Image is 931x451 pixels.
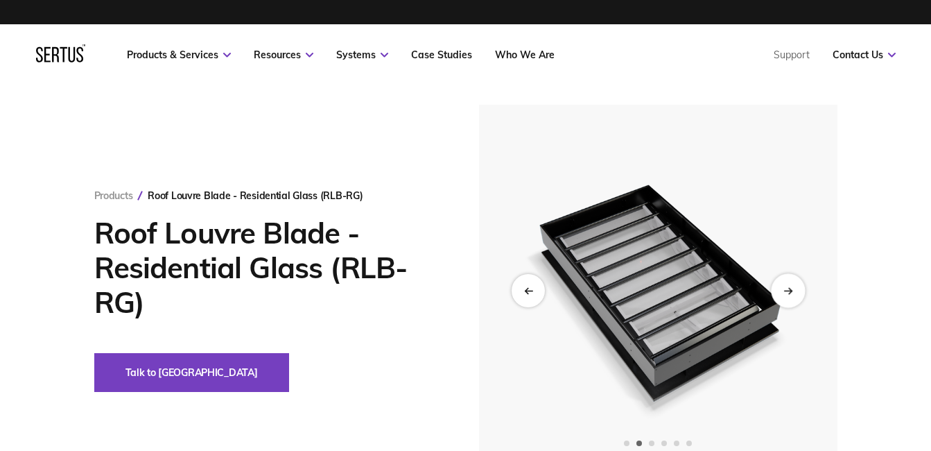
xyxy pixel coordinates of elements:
[774,49,810,61] a: Support
[495,49,555,61] a: Who We Are
[624,441,629,446] span: Go to slide 1
[336,49,388,61] a: Systems
[661,441,667,446] span: Go to slide 4
[94,189,133,202] a: Products
[94,216,437,320] h1: Roof Louvre Blade - Residential Glass (RLB-RG)
[681,290,931,451] iframe: Chat Widget
[833,49,896,61] a: Contact Us
[254,49,313,61] a: Resources
[411,49,472,61] a: Case Studies
[94,353,289,392] button: Talk to [GEOGRAPHIC_DATA]
[674,441,679,446] span: Go to slide 5
[649,441,654,446] span: Go to slide 3
[127,49,231,61] a: Products & Services
[512,274,545,307] div: Previous slide
[771,273,805,307] div: Next slide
